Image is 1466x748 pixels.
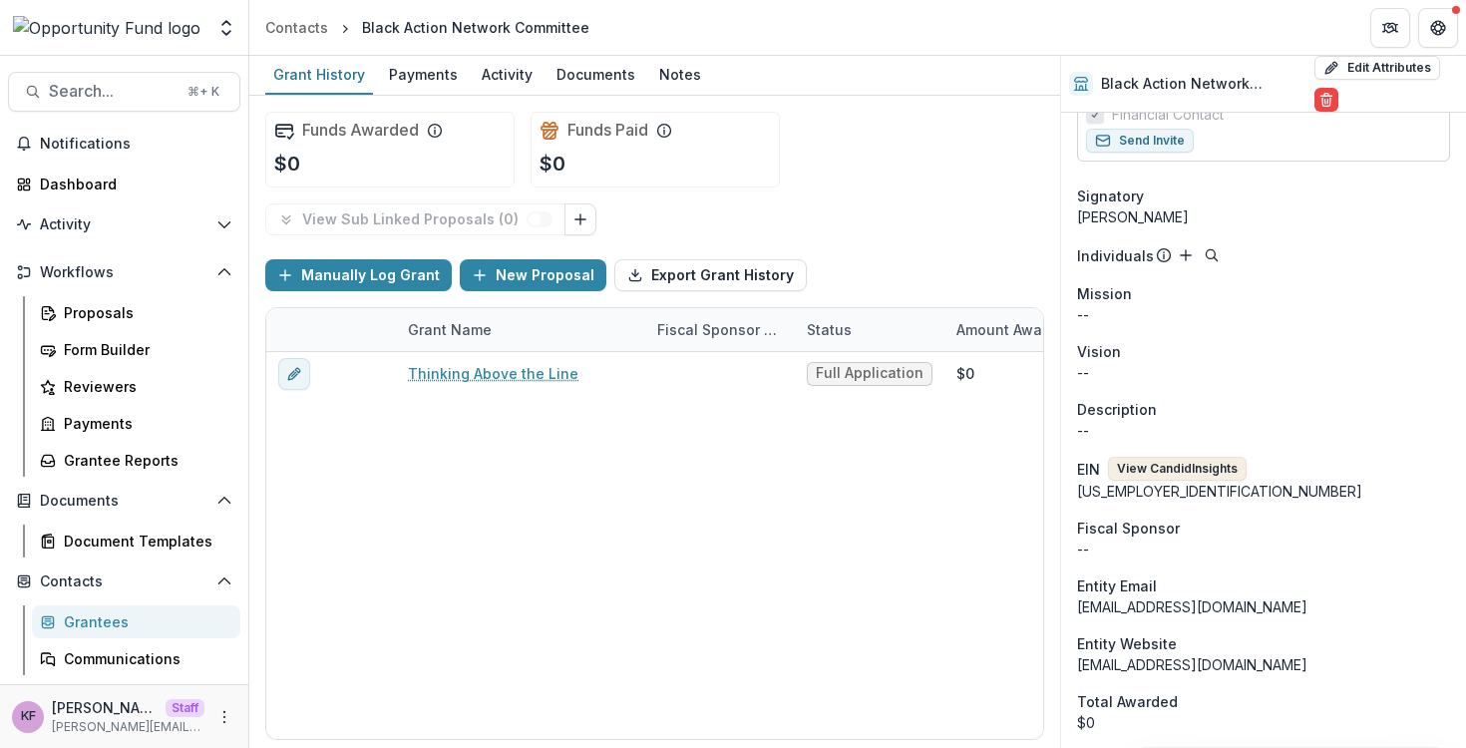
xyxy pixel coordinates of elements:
[1077,712,1450,733] div: $0
[540,149,565,179] p: $0
[32,605,240,638] a: Grantees
[8,168,240,200] a: Dashboard
[381,56,466,95] a: Payments
[1077,399,1157,420] span: Description
[1077,304,1450,325] p: --
[64,531,224,552] div: Document Templates
[21,710,36,723] div: Kyle Ford
[1077,539,1450,560] div: --
[1112,104,1224,125] span: Financial Contact
[1108,457,1247,481] button: View CandidInsights
[265,17,328,38] div: Contacts
[1077,459,1100,480] p: EIN
[40,264,208,281] span: Workflows
[166,699,204,717] p: Staff
[396,319,504,340] div: Grant Name
[32,525,240,558] a: Document Templates
[265,203,565,235] button: View Sub Linked Proposals (0)
[1077,596,1450,617] div: [EMAIL_ADDRESS][DOMAIN_NAME]
[8,256,240,288] button: Open Workflows
[795,308,944,351] div: Status
[1077,633,1177,654] span: Entity Website
[64,611,224,632] div: Grantees
[183,81,223,103] div: ⌘ + K
[302,121,419,140] h2: Funds Awarded
[52,718,204,736] p: [PERSON_NAME][EMAIL_ADDRESS][DOMAIN_NAME]
[265,259,452,291] button: Manually Log Grant
[1077,420,1450,441] p: --
[52,697,158,718] p: [PERSON_NAME]
[64,302,224,323] div: Proposals
[567,121,648,140] h2: Funds Paid
[1077,341,1121,362] span: Vision
[1077,518,1180,539] span: Fiscal Sponsor
[1370,8,1410,48] button: Partners
[64,413,224,434] div: Payments
[274,149,300,179] p: $0
[381,60,466,89] div: Payments
[564,203,596,235] button: Link Grants
[1077,206,1450,227] div: [PERSON_NAME]
[1077,654,1450,675] div: [EMAIL_ADDRESS][DOMAIN_NAME]
[549,56,643,95] a: Documents
[1101,76,1305,93] h2: Black Action Network Committee
[614,259,807,291] button: Export Grant History
[645,308,795,351] div: Fiscal Sponsor Name
[408,363,578,384] a: Thinking Above the Line
[549,60,643,89] div: Documents
[1077,186,1144,206] span: Signatory
[40,573,208,590] span: Contacts
[651,56,709,95] a: Notes
[40,493,208,510] span: Documents
[8,208,240,240] button: Open Activity
[1077,362,1450,383] p: --
[40,136,232,153] span: Notifications
[1418,8,1458,48] button: Get Help
[64,648,224,669] div: Communications
[795,319,864,340] div: Status
[1077,691,1178,712] span: Total Awarded
[1314,88,1338,112] button: Delete
[64,450,224,471] div: Grantee Reports
[265,60,373,89] div: Grant History
[396,308,645,351] div: Grant Name
[8,485,240,517] button: Open Documents
[278,358,310,390] button: edit
[265,56,373,95] a: Grant History
[40,174,224,194] div: Dashboard
[257,13,597,42] nav: breadcrumb
[64,376,224,397] div: Reviewers
[362,17,589,38] div: Black Action Network Committee
[1077,575,1157,596] span: Entity Email
[302,211,527,228] p: View Sub Linked Proposals ( 0 )
[651,60,709,89] div: Notes
[1077,481,1450,502] div: [US_EMPLOYER_IDENTIFICATION_NUMBER]
[816,365,923,382] span: Full Application Submitted
[1077,245,1154,266] p: Individuals
[1314,56,1440,80] button: Edit Attributes
[1077,283,1132,304] span: Mission
[32,296,240,329] a: Proposals
[40,216,208,233] span: Activity
[1200,243,1224,267] button: Search
[460,259,606,291] button: New Proposal
[8,128,240,160] button: Notifications
[1086,129,1194,153] button: Send Invite
[212,8,240,48] button: Open entity switcher
[956,363,974,384] div: $0
[474,60,541,89] div: Activity
[257,13,336,42] a: Contacts
[32,642,240,675] a: Communications
[944,308,1094,351] div: Amount Awarded
[944,319,1086,340] div: Amount Awarded
[474,56,541,95] a: Activity
[645,319,795,340] div: Fiscal Sponsor Name
[212,705,236,729] button: More
[32,370,240,403] a: Reviewers
[8,72,240,112] button: Search...
[32,444,240,477] a: Grantee Reports
[32,333,240,366] a: Form Builder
